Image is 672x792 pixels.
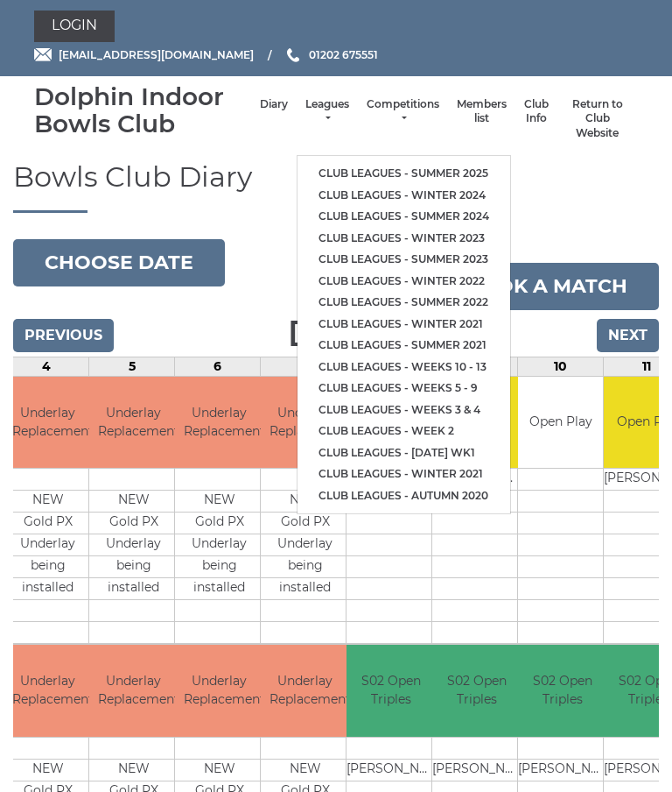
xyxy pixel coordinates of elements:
[518,377,603,469] td: Open Play
[34,46,254,63] a: Email [EMAIL_ADDRESS][DOMAIN_NAME]
[261,759,349,781] td: NEW
[3,556,92,578] td: being
[89,556,178,578] td: being
[3,759,92,781] td: NEW
[597,319,659,352] input: Next
[367,97,439,126] a: Competitions
[261,534,349,556] td: Underlay
[297,442,510,464] a: Club leagues - [DATE] wk1
[346,759,435,781] td: [PERSON_NAME]
[3,578,92,600] td: installed
[89,377,178,469] td: Underlay Replacement
[297,378,510,400] a: Club leagues - Weeks 5 - 9
[89,513,178,534] td: Gold PX
[434,263,659,310] a: Book a match
[13,161,659,212] h1: Bowls Club Diary
[305,97,349,126] a: Leagues
[261,513,349,534] td: Gold PX
[260,97,288,112] a: Diary
[175,556,263,578] td: being
[3,513,92,534] td: Gold PX
[89,491,178,513] td: NEW
[261,357,346,376] td: 7
[284,46,378,63] a: Phone us 01202 675551
[297,249,510,271] a: Club leagues - Summer 2023
[261,377,349,469] td: Underlay Replacement
[261,645,349,737] td: Underlay Replacement
[524,97,549,126] a: Club Info
[518,645,606,737] td: S02 Open Triples
[89,357,175,376] td: 5
[175,377,263,469] td: Underlay Replacement
[175,513,263,534] td: Gold PX
[566,97,629,141] a: Return to Club Website
[175,645,263,737] td: Underlay Replacement
[89,759,178,781] td: NEW
[457,97,507,126] a: Members list
[346,645,435,737] td: S02 Open Triples
[3,491,92,513] td: NEW
[518,357,604,376] td: 10
[261,578,349,600] td: installed
[309,48,378,61] span: 01202 675551
[13,239,225,286] button: Choose date
[3,645,92,737] td: Underlay Replacement
[297,228,510,250] a: Club leagues - Winter 2023
[34,48,52,61] img: Email
[518,759,606,781] td: [PERSON_NAME]
[175,357,261,376] td: 6
[432,759,521,781] td: [PERSON_NAME]
[297,155,511,514] ul: Leagues
[297,400,510,421] a: Club leagues - Weeks 3 & 4
[34,83,251,138] div: Dolphin Indoor Bowls Club
[297,206,510,228] a: Club leagues - Summer 2024
[297,163,510,185] a: Club leagues - Summer 2025
[3,534,92,556] td: Underlay
[261,491,349,513] td: NEW
[175,759,263,781] td: NEW
[297,185,510,207] a: Club leagues - Winter 2024
[261,556,349,578] td: being
[89,578,178,600] td: installed
[297,292,510,314] a: Club leagues - Summer 2022
[175,578,263,600] td: installed
[89,645,178,737] td: Underlay Replacement
[59,48,254,61] span: [EMAIL_ADDRESS][DOMAIN_NAME]
[34,11,115,42] a: Login
[297,271,510,293] a: Club leagues - Winter 2022
[297,314,510,336] a: Club leagues - Winter 2021
[297,485,510,507] a: Club leagues - Autumn 2020
[297,463,510,485] a: Club leagues - Winter 2021
[175,534,263,556] td: Underlay
[89,534,178,556] td: Underlay
[3,357,89,376] td: 4
[3,377,92,469] td: Underlay Replacement
[432,645,521,737] td: S02 Open Triples
[297,335,510,357] a: Club leagues - Summer 2021
[175,491,263,513] td: NEW
[297,421,510,442] a: Club leagues - Week 2
[287,48,299,62] img: Phone us
[13,319,114,352] input: Previous
[297,357,510,378] a: Club leagues - Weeks 10 - 13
